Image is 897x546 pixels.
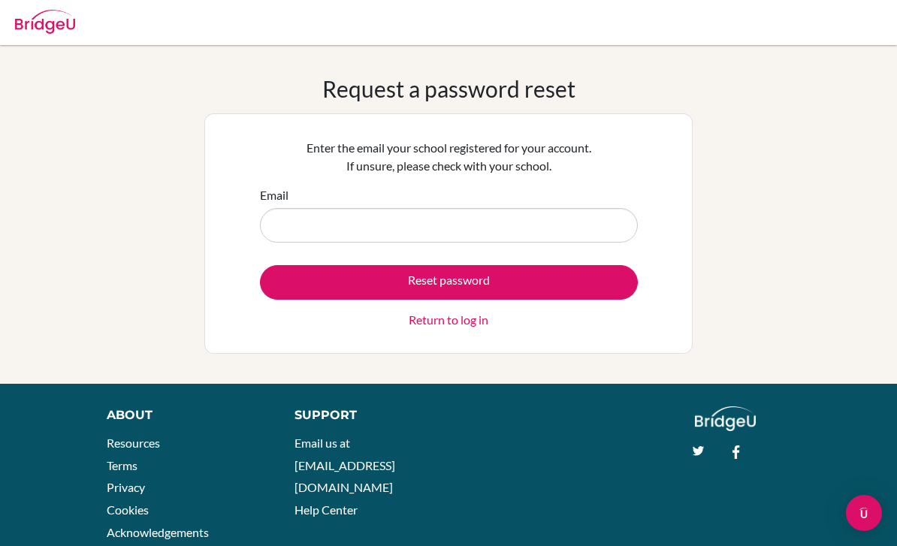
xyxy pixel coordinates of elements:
[294,406,434,424] div: Support
[107,480,145,494] a: Privacy
[409,311,488,329] a: Return to log in
[294,502,358,517] a: Help Center
[695,406,756,431] img: logo_white@2x-f4f0deed5e89b7ecb1c2cc34c3e3d731f90f0f143d5ea2071677605dd97b5244.png
[260,265,638,300] button: Reset password
[107,436,160,450] a: Resources
[294,436,395,494] a: Email us at [EMAIL_ADDRESS][DOMAIN_NAME]
[107,406,261,424] div: About
[322,75,575,102] h1: Request a password reset
[846,495,882,531] div: Open Intercom Messenger
[260,139,638,175] p: Enter the email your school registered for your account. If unsure, please check with your school.
[107,502,149,517] a: Cookies
[15,10,75,34] img: Bridge-U
[260,186,288,204] label: Email
[107,458,137,472] a: Terms
[107,525,209,539] a: Acknowledgements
